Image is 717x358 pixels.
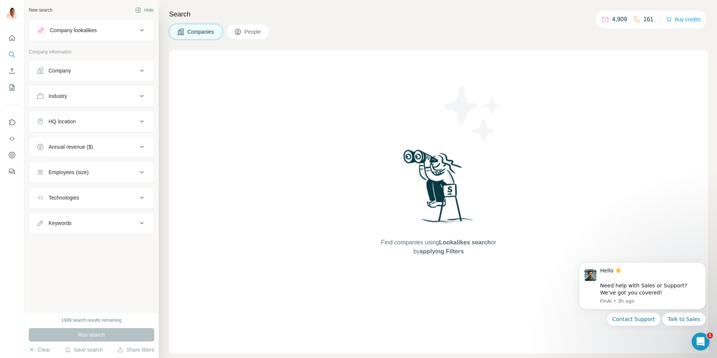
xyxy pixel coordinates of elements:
button: Feedback [6,165,18,178]
img: Avatar [6,7,18,19]
button: Keywords [29,214,154,232]
button: Dashboard [6,148,18,162]
button: Hide [130,4,159,16]
button: Search [6,48,18,61]
button: Industry [29,87,154,105]
button: Save search [65,346,103,354]
div: Technologies [49,194,79,201]
button: HQ location [29,112,154,130]
div: Industry [49,92,67,100]
p: 4,909 [612,15,627,24]
div: Annual revenue ($) [49,143,93,151]
button: Share filters [117,346,154,354]
button: Company [29,62,154,80]
span: 1 [707,333,713,339]
p: 161 [643,15,654,24]
img: Surfe Illustration - Stars [439,80,506,147]
div: Company lookalikes [50,27,97,34]
span: People [245,28,262,36]
button: My lists [6,81,18,94]
button: Use Surfe API [6,132,18,145]
iframe: Intercom notifications message [568,256,717,330]
div: Company [49,67,71,74]
span: applying Filters [420,248,464,254]
div: HQ location [49,118,76,125]
span: Lookalikes search [439,239,491,246]
button: Annual revenue ($) [29,138,154,156]
button: Company lookalikes [29,21,154,39]
p: Company information [29,49,154,55]
button: Clear [29,346,50,354]
div: Employees (size) [49,169,89,176]
button: Technologies [29,189,154,207]
iframe: Intercom live chat [692,333,710,351]
div: Keywords [49,219,71,227]
span: Companies [187,28,215,36]
button: Quick start [6,31,18,45]
button: Use Surfe on LinkedIn [6,115,18,129]
span: Find companies using or by [379,238,498,256]
div: New search [29,7,52,13]
img: Surfe Illustration - Woman searching with binoculars [400,148,478,231]
button: Employees (size) [29,163,154,181]
button: Enrich CSV [6,64,18,78]
h4: Search [169,9,708,19]
div: 1989 search results remaining [62,317,122,324]
button: Buy credits [666,14,701,25]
